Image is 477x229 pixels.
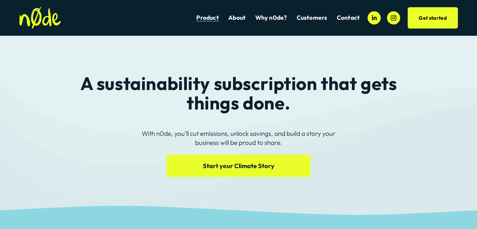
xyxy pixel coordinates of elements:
[368,11,381,24] a: LinkedIn
[167,155,310,177] a: Start your Climate Story
[228,13,246,22] a: About
[387,11,400,24] a: Instagram
[74,74,403,113] h2: A sustainability subscription that gets things done.
[408,7,458,29] a: Get started
[297,13,327,22] a: folder dropdown
[297,14,327,21] span: Customers
[196,13,219,22] a: Product
[19,7,61,29] img: n0de
[337,13,360,22] a: Contact
[130,129,347,147] p: With n0de, you’ll cut emissions, unlock savings, and build a story your business will be proud to...
[255,13,287,22] a: Why n0de?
